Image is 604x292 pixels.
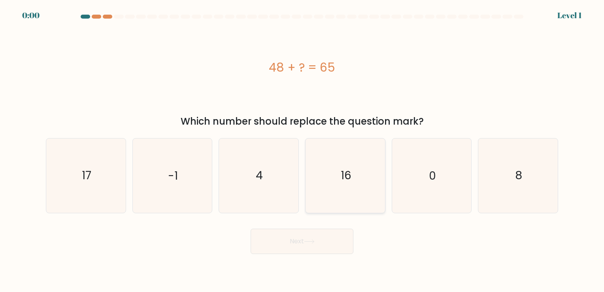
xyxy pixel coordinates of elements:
[251,229,353,254] button: Next
[168,168,178,184] text: -1
[256,168,263,184] text: 4
[82,168,91,184] text: 17
[557,9,582,21] div: Level 1
[46,59,558,76] div: 48 + ? = 65
[22,9,40,21] div: 0:00
[51,114,553,129] div: Which number should replace the question mark?
[515,168,522,184] text: 8
[429,168,436,184] text: 0
[341,168,351,184] text: 16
